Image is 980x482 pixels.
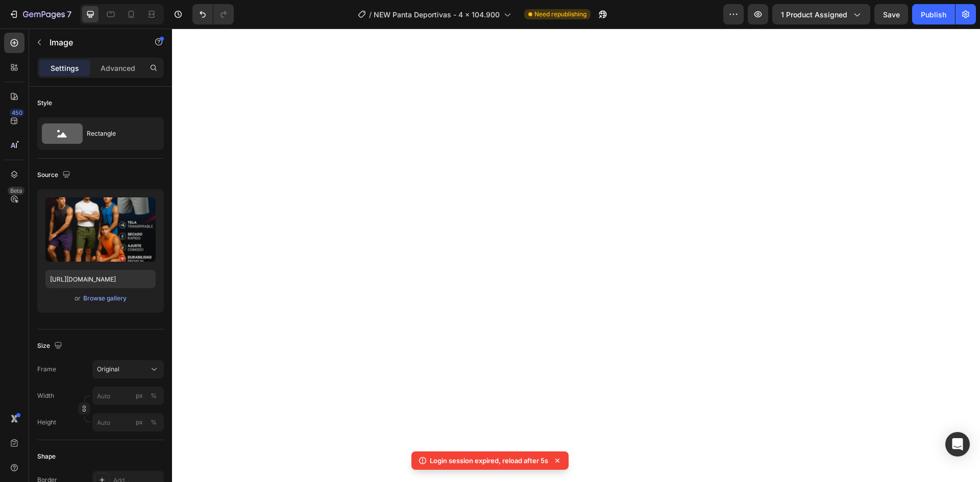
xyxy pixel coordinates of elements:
div: Browse gallery [83,294,127,303]
button: Original [92,360,164,378]
div: % [151,418,157,427]
button: Save [874,4,908,24]
button: 1 product assigned [772,4,870,24]
span: Save [883,10,900,19]
button: Publish [912,4,955,24]
button: px [148,416,160,428]
button: % [133,390,145,402]
div: px [136,418,143,427]
div: Size [37,339,64,353]
div: % [151,391,157,400]
div: Rectangle [87,122,149,145]
div: Style [37,98,52,108]
label: Width [37,391,54,400]
div: px [136,391,143,400]
div: 450 [10,109,24,117]
p: Login session expired, reload after 5s [430,455,548,466]
p: Image [50,36,136,48]
p: 7 [67,8,71,20]
input: px% [92,413,164,432]
span: or [75,292,81,305]
div: Publish [921,9,946,20]
input: px% [92,387,164,405]
div: Undo/Redo [192,4,234,24]
button: Browse gallery [83,293,127,303]
button: 7 [4,4,76,24]
span: 1 product assigned [781,9,847,20]
div: Source [37,168,72,182]
button: px [148,390,160,402]
span: Original [97,365,119,374]
iframe: Design area [172,29,980,482]
span: Need republishing [534,10,586,19]
p: Advanced [101,63,135,73]
label: Frame [37,365,56,374]
label: Height [37,418,56,427]
div: Shape [37,452,56,461]
div: Open Intercom Messenger [945,432,970,456]
input: https://example.com/image.jpg [45,270,156,288]
div: Beta [8,187,24,195]
span: NEW Panta Deportivas - 4 x 104.900 [374,9,500,20]
button: % [133,416,145,428]
img: preview-image [45,197,156,262]
span: / [369,9,372,20]
p: Settings [51,63,79,73]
